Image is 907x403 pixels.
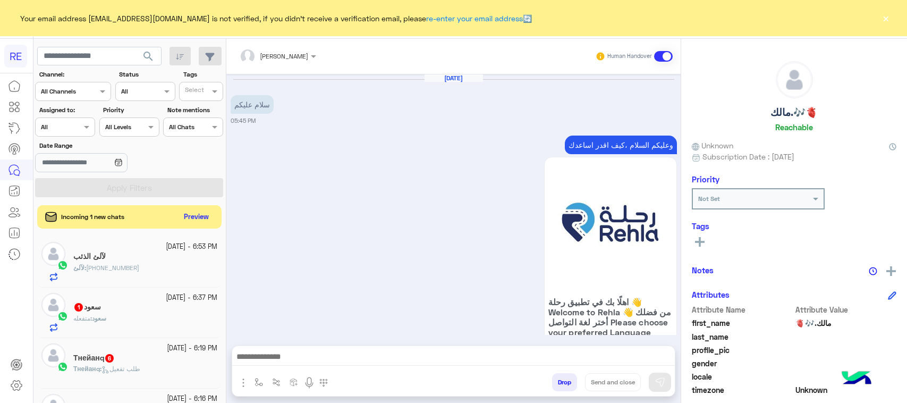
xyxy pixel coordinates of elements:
span: سعود [92,314,106,322]
button: Apply Filters [35,178,223,197]
div: RE [4,45,27,68]
span: timezone [692,384,793,396]
img: WhatsApp [57,260,68,271]
span: first_name [692,317,793,329]
p: 4/10/2025, 5:45 PM [231,95,274,114]
small: Human Handover [607,52,652,61]
span: last_name [692,331,793,342]
span: لآلئ [73,264,84,272]
span: [PERSON_NAME] [260,52,308,60]
span: +966539353809 [86,264,139,272]
img: hulul-logo.png [838,360,875,398]
button: search [135,47,162,70]
img: make a call [319,379,328,387]
h6: Notes [692,265,714,275]
h6: [DATE] [425,74,483,82]
span: null [795,371,897,382]
label: Status [119,70,174,79]
button: Preview [180,209,214,225]
div: Select [183,85,204,97]
small: [DATE] - 6:19 PM [167,343,217,354]
small: [DATE] - 6:37 PM [166,293,217,303]
small: 05:45 PM [231,116,256,125]
button: Trigger scenario [268,373,285,391]
span: اهلًا بك في تطبيق رحلة 👋 Welcome to Rehla 👋 من فضلك أختر لغة التواصل Please choose your preferred... [548,297,673,337]
span: Attribute Value [795,304,897,315]
h6: Priority [692,174,719,184]
span: 6 [105,354,114,363]
label: Assigned to: [39,105,94,115]
span: متفعله [73,314,90,322]
h5: سعود [73,303,101,312]
span: profile_pic [692,345,793,356]
img: Trigger scenario [272,378,281,387]
span: Subscription Date : [DATE] [702,151,794,162]
img: defaultAdmin.png [41,293,65,317]
img: defaultAdmin.png [41,343,65,367]
b: : [73,264,86,272]
span: gender [692,358,793,369]
img: send attachment [237,376,250,389]
label: Date Range [39,141,158,150]
button: × [880,13,891,23]
img: create order [290,378,298,387]
h5: لآلئ الذئب [73,252,106,261]
small: [DATE] - 6:53 PM [166,242,217,252]
img: 88.jpg [548,161,673,286]
img: select flow [255,378,263,387]
span: search [142,50,155,63]
span: 1 [74,303,83,312]
h5: مالك.🎶🫀 [770,106,818,119]
span: Unknown [795,384,897,396]
h5: Тнейанq [73,354,115,363]
img: notes [869,267,877,275]
span: Unknown [692,140,733,151]
h6: Reachable [775,122,813,132]
span: Attribute Name [692,304,793,315]
span: Incoming 1 new chats [61,212,124,222]
img: defaultAdmin.png [41,242,65,266]
b: : [90,314,106,322]
span: Your email address [EMAIL_ADDRESS][DOMAIN_NAME] is not verified, if you didn't receive a verifica... [20,13,532,24]
label: Tags [183,70,222,79]
img: add [886,266,896,276]
span: locale [692,371,793,382]
button: Send and close [585,373,641,391]
img: send voice note [303,376,316,389]
label: Priority [103,105,158,115]
span: Тнейанq [73,365,100,373]
b: Not Set [698,195,720,203]
p: 4/10/2025, 5:45 PM [565,136,677,154]
span: مالك.🎶🫀 [795,317,897,329]
a: re-enter your email address [426,14,523,23]
img: defaultAdmin.png [776,62,812,98]
button: select flow [250,373,268,391]
img: WhatsApp [57,311,68,322]
label: Channel: [39,70,110,79]
span: طلب تفعيل [101,365,140,373]
h6: Attributes [692,290,730,299]
button: create order [285,373,303,391]
h6: Tags [692,221,896,231]
img: send message [655,377,665,388]
b: : [73,365,101,373]
span: null [795,358,897,369]
label: Note mentions [167,105,222,115]
button: Drop [552,373,577,391]
img: WhatsApp [57,362,68,372]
